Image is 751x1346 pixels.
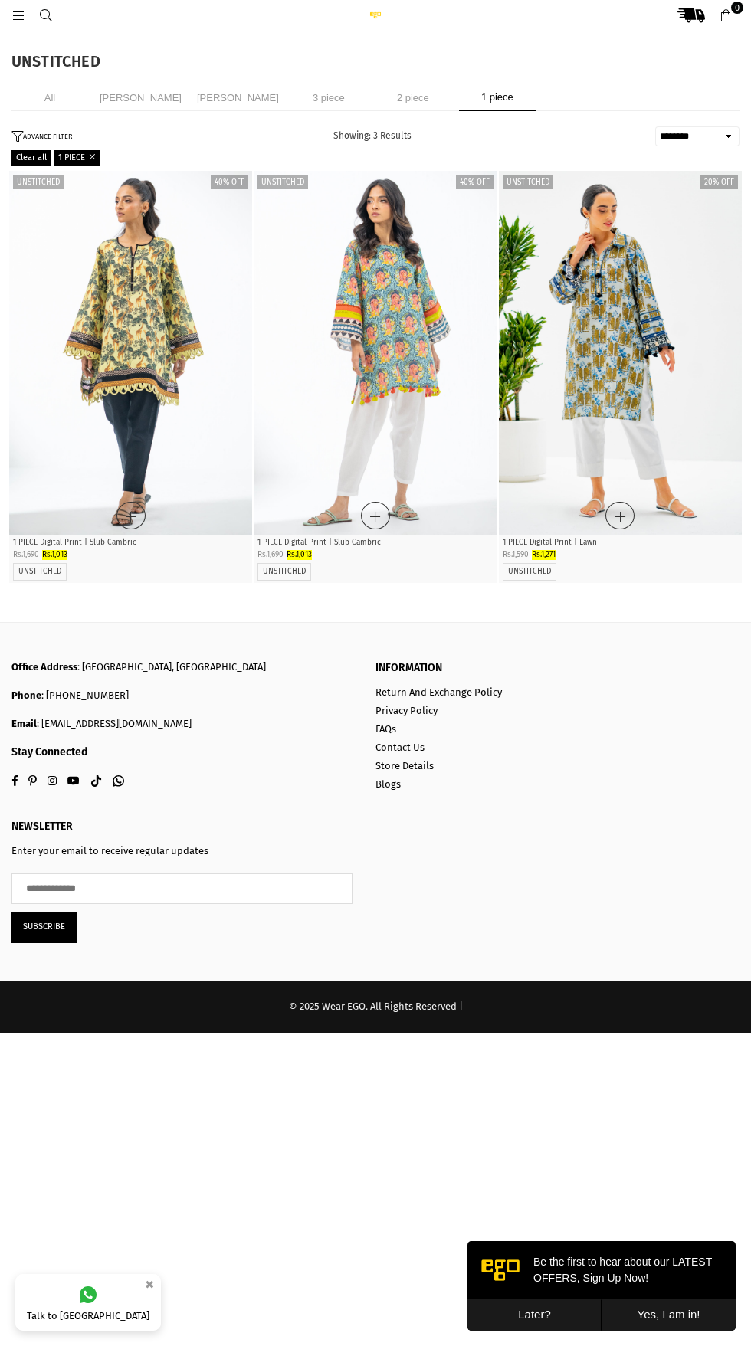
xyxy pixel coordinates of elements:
[503,175,553,189] label: Unstitched
[257,550,284,559] span: Rs.1,690
[15,1274,161,1331] a: Talk to [GEOGRAPHIC_DATA]
[499,171,742,535] a: 1 / 62 / 63 / 64 / 65 / 66 / 6
[11,912,77,942] button: Subscribe
[9,171,252,535] img: Giraffes 1 piece
[290,84,367,111] li: 3 piece
[459,84,536,111] li: 1 piece
[254,171,497,535] div: 1 / 4
[254,171,497,535] img: Braveheart 1 piece
[11,130,72,143] button: ADVANCE FILTER
[9,171,252,535] a: 1 / 42 / 43 / 44 / 4
[11,84,88,111] li: All
[116,502,146,529] a: Quick Shop
[263,567,306,577] label: UNSTITCHED
[11,820,353,833] p: NEWSLETTER
[287,550,312,559] span: Rs.1,013
[42,550,67,559] span: Rs.1,013
[11,150,51,165] a: Clear all
[503,537,738,549] p: 1 PIECE Digital Print | Lawn
[18,567,61,577] label: UNSTITCHED
[54,150,100,165] a: 1 PIECE
[499,171,742,535] div: 1 / 6
[11,661,77,673] b: Office Address
[508,567,551,577] label: UNSTITCHED
[499,171,742,535] img: Safari 1 piece
[375,760,434,771] a: Store Details
[360,11,391,18] img: Ego
[532,550,556,559] span: Rs.1,271
[11,661,353,674] p: : [GEOGRAPHIC_DATA], [GEOGRAPHIC_DATA]
[13,175,64,189] label: Unstitched
[13,537,248,549] p: 1 PIECE Digital Print | Slub Cambric
[140,1272,159,1297] button: ×
[257,537,493,549] p: 1 PIECE Digital Print | Slub Cambric
[11,746,353,759] h3: Stay Connected
[211,175,248,189] label: 40% off
[11,718,37,729] b: Email
[254,171,497,535] a: 1 / 42 / 43 / 44 / 4
[5,9,32,21] a: Menu
[193,84,283,111] li: [PERSON_NAME]
[11,689,353,702] p: : [PHONE_NUMBER]
[11,1000,740,1014] div: © 2025 Wear EGO. All Rights Reserved |
[375,661,717,675] p: INFORMATION
[375,705,438,716] a: Privacy Policy
[605,502,635,529] a: Quick Shop
[361,502,390,529] a: Quick Shop
[32,9,60,21] a: Search
[731,2,743,14] span: 0
[13,550,39,559] span: Rs.1,690
[375,723,396,735] a: FAQs
[11,54,740,69] h1: UNSTITCHED
[9,171,252,535] div: 1 / 4
[11,689,41,701] b: Phone
[712,2,740,29] a: 0
[375,778,401,790] a: Blogs
[375,84,451,111] li: 2 piece
[700,175,738,189] label: 20% off
[11,845,353,858] p: Enter your email to receive regular updates
[375,742,425,753] a: Contact Us
[375,686,502,698] a: Return And Exchange Policy
[456,175,494,189] label: 40% off
[333,130,412,141] span: Showing: 3 Results
[257,175,308,189] label: Unstitched
[96,84,185,111] li: [PERSON_NAME]
[503,550,529,559] span: Rs.1,590
[37,718,192,729] a: : [EMAIL_ADDRESS][DOMAIN_NAME]
[467,1241,736,1331] iframe: webpush-onsite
